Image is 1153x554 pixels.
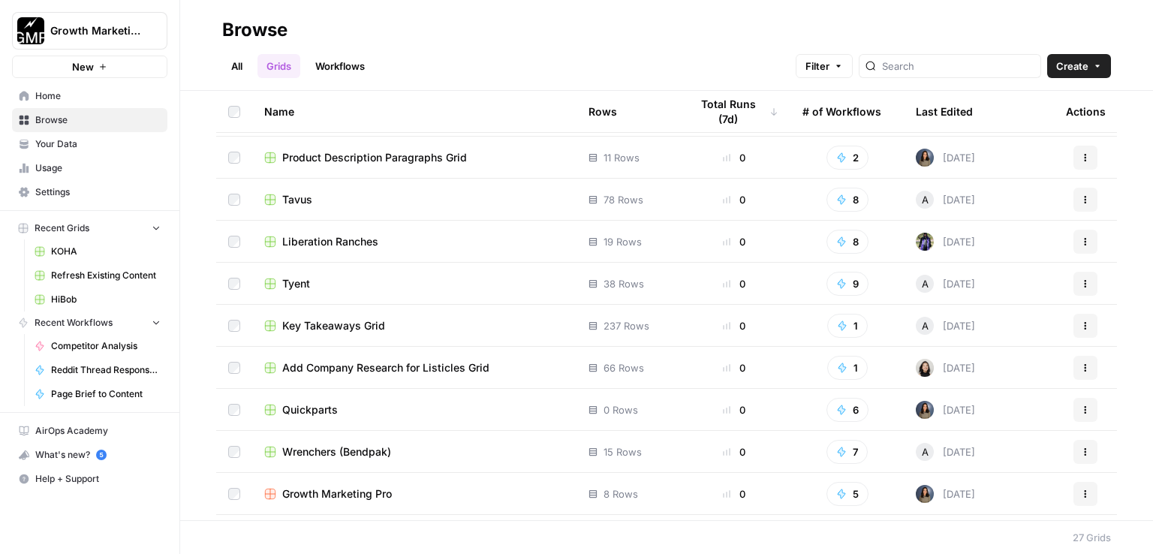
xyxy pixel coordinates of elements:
a: Usage [12,156,167,180]
text: 5 [99,451,103,459]
a: Home [12,84,167,108]
a: Tyent [264,276,564,291]
span: Growth Marketing Pro [282,486,392,501]
span: 15 Rows [604,444,642,459]
a: HiBob [28,288,167,312]
a: Growth Marketing Pro [264,486,564,501]
span: Quickparts [282,402,338,417]
span: 11 Rows [604,150,640,165]
img: t5ef5oef8zpw1w4g2xghobes91mw [916,359,934,377]
a: Key Takeaways Grid [264,318,564,333]
span: Growth Marketing Pro [50,23,141,38]
button: What's new? 5 [12,443,167,467]
span: Create [1056,59,1088,74]
a: Quickparts [264,402,564,417]
div: 0 [690,318,778,333]
div: Total Runs (7d) [690,91,778,132]
span: A [922,276,929,291]
div: Rows [589,91,617,132]
span: 38 Rows [604,276,644,291]
span: Recent Workflows [35,316,113,330]
div: 0 [690,276,778,291]
span: KOHA [51,245,161,258]
a: Page Brief to Content [28,382,167,406]
span: Competitor Analysis [51,339,161,353]
div: [DATE] [916,275,975,293]
span: Your Data [35,137,161,151]
img: q840ambyqsdkpt4363qgssii3vef [916,149,934,167]
a: Settings [12,180,167,204]
div: Actions [1066,91,1106,132]
button: 5 [826,482,869,506]
button: Recent Grids [12,217,167,239]
div: 0 [690,192,778,207]
span: Settings [35,185,161,199]
span: 237 Rows [604,318,649,333]
a: Tavus [264,192,564,207]
div: [DATE] [916,401,975,419]
input: Search [882,59,1034,74]
a: Your Data [12,132,167,156]
div: [DATE] [916,317,975,335]
span: Help + Support [35,472,161,486]
div: 0 [690,486,778,501]
a: Grids [257,54,300,78]
span: AirOps Academy [35,424,161,438]
button: 9 [826,272,869,296]
button: 1 [827,314,868,338]
span: Recent Grids [35,221,89,235]
span: A [922,318,929,333]
span: 78 Rows [604,192,643,207]
span: A [922,444,929,459]
img: q840ambyqsdkpt4363qgssii3vef [916,401,934,419]
button: Workspace: Growth Marketing Pro [12,12,167,50]
button: Help + Support [12,467,167,491]
span: Tavus [282,192,312,207]
img: Growth Marketing Pro Logo [17,17,44,44]
div: 0 [690,360,778,375]
div: 0 [690,402,778,417]
span: Liberation Ranches [282,234,378,249]
a: Workflows [306,54,374,78]
button: 2 [826,146,869,170]
button: New [12,56,167,78]
span: Product Description Paragraphs Grid [282,150,467,165]
div: What's new? [13,444,167,466]
a: Wrenchers (Bendpak) [264,444,564,459]
span: 19 Rows [604,234,642,249]
div: [DATE] [916,359,975,377]
span: 0 Rows [604,402,638,417]
button: 8 [826,188,869,212]
img: q840ambyqsdkpt4363qgssii3vef [916,485,934,503]
a: Refresh Existing Content [28,263,167,288]
div: [DATE] [916,149,975,167]
div: 27 Grids [1073,530,1111,545]
a: Browse [12,108,167,132]
a: Competitor Analysis [28,334,167,358]
span: Home [35,89,161,103]
img: 1kulrwws7z7uriwfyvd2p64fmt1m [916,233,934,251]
div: 0 [690,444,778,459]
button: 6 [826,398,869,422]
span: Browse [35,113,161,127]
button: Create [1047,54,1111,78]
span: Page Brief to Content [51,387,161,401]
button: Recent Workflows [12,312,167,334]
span: 66 Rows [604,360,644,375]
button: 7 [826,440,868,464]
div: Browse [222,18,287,42]
a: 5 [96,450,107,460]
span: Tyent [282,276,310,291]
button: Filter [796,54,853,78]
a: AirOps Academy [12,419,167,443]
a: Add Company Research for Listicles Grid [264,360,564,375]
div: Name [264,91,564,132]
a: Product Description Paragraphs Grid [264,150,564,165]
span: HiBob [51,293,161,306]
span: New [72,59,94,74]
div: 0 [690,234,778,249]
div: # of Workflows [802,91,881,132]
div: 0 [690,150,778,165]
a: Liberation Ranches [264,234,564,249]
div: [DATE] [916,443,975,461]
